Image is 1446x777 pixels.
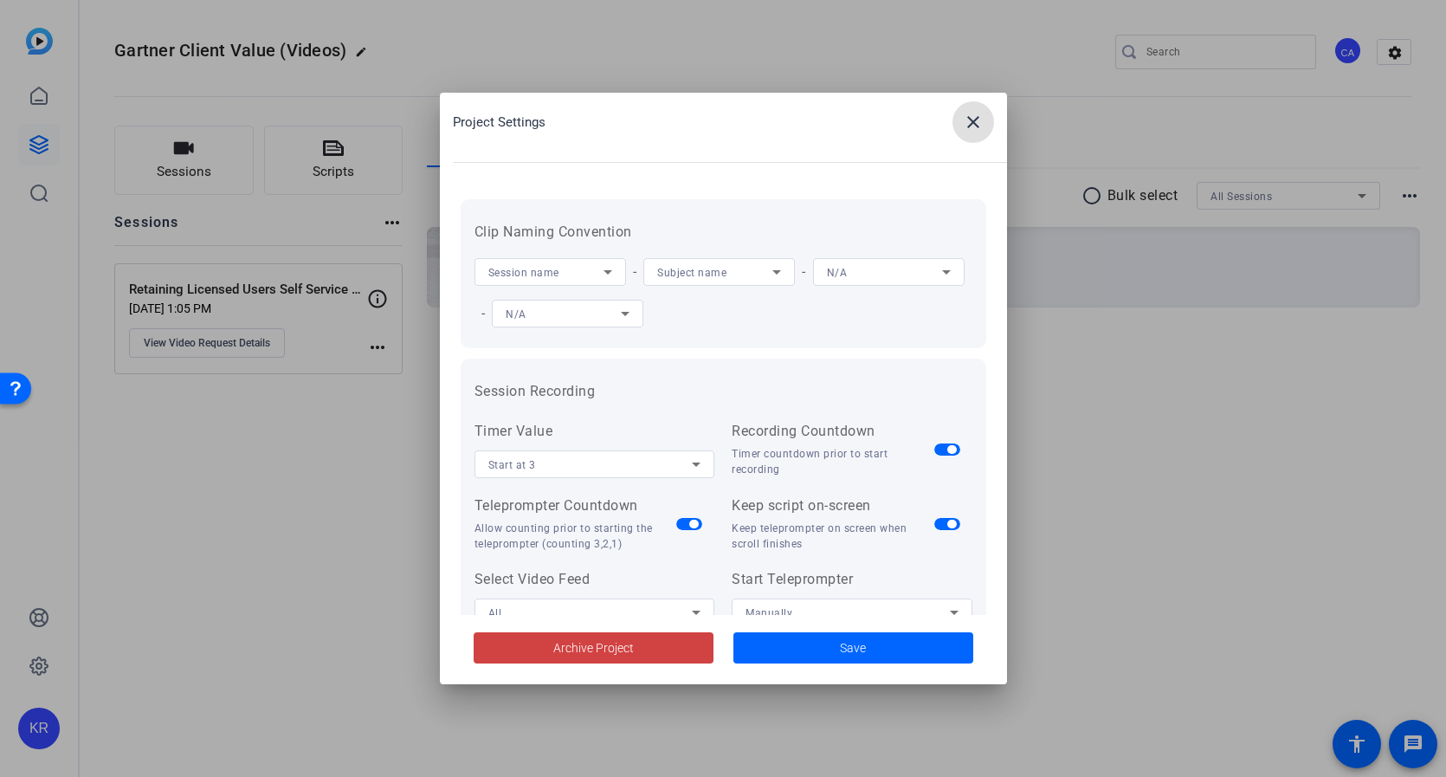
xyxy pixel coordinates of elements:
span: - [626,263,644,280]
button: Save [733,632,973,664]
span: Save [840,639,866,657]
button: Archive Project [474,632,713,664]
span: Session name [488,267,559,279]
div: Project Settings [453,101,1007,143]
div: Keep teleprompter on screen when scroll finishes [732,521,934,552]
div: Keep script on-screen [732,495,934,516]
span: N/A [506,308,526,321]
span: Manually [746,607,792,619]
mat-icon: close [963,112,984,133]
div: Timer countdown prior to start recording [732,446,934,477]
div: Timer Value [474,421,715,442]
span: Archive Project [553,639,634,657]
span: Subject name [657,267,726,279]
div: Select Video Feed [474,569,715,590]
div: Teleprompter Countdown [474,495,677,516]
h3: Clip Naming Convention [474,222,972,243]
span: - [474,305,493,321]
span: All [488,607,502,619]
span: - [795,263,813,280]
h3: Session Recording [474,381,972,402]
span: N/A [827,267,848,279]
span: Start at 3 [488,459,536,471]
div: Recording Countdown [732,421,934,442]
div: Allow counting prior to starting the teleprompter (counting 3,2,1) [474,521,677,552]
div: Start Teleprompter [732,569,972,590]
